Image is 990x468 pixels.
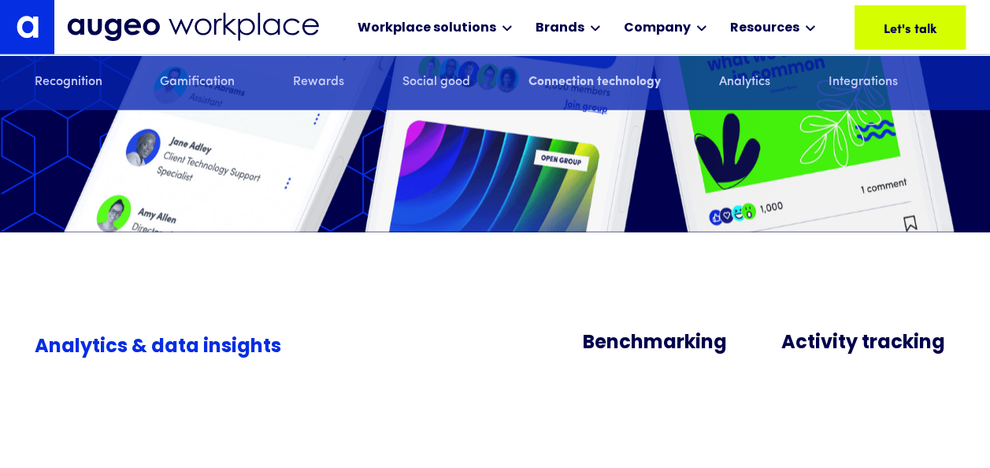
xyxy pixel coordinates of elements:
[855,6,966,50] a: Let's talk
[729,19,799,38] div: Resources
[623,19,690,38] div: Company
[160,74,235,91] a: Gamification
[535,19,584,38] div: Brands
[35,338,281,357] strong: Analytics & data insights
[528,74,661,91] a: Connection technology
[17,16,39,38] img: Augeo's "a" monogram decorative logo in white.
[719,74,770,91] a: Analytics
[829,74,898,91] a: Integrations
[357,19,495,38] div: Workplace solutions
[402,74,470,91] a: Social good
[293,74,344,91] a: Rewards
[781,333,945,354] h5: Activity tracking
[67,13,319,42] img: Augeo Workplace business unit full logo in mignight blue.
[583,333,727,354] h5: Benchmarking
[35,74,102,91] a: Recognition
